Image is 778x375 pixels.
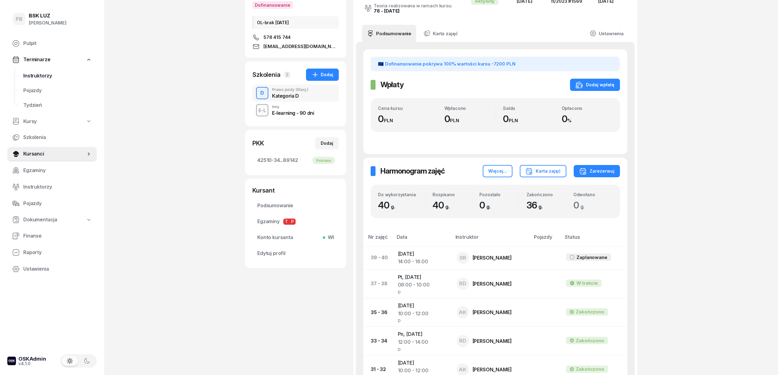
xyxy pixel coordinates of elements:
a: Ustawienia [7,262,97,276]
div: Zakończono [576,308,604,316]
button: Dodaj [306,69,339,81]
div: 08:00 - 10:00 [398,281,447,289]
span: RD [459,281,466,286]
td: 35 - 36 [363,298,393,327]
div: E-learning - 90 dni [272,111,314,115]
a: Terminarze [7,53,97,67]
div: 10:00 - 12:00 [398,310,447,318]
div: Pozostało [479,192,519,197]
span: 42510-34...89142 [257,156,334,164]
a: Pojazdy [7,196,97,211]
span: SR [459,255,466,261]
th: Pojazdy [530,233,561,246]
a: 578 415 744 [252,34,339,41]
span: 40 [432,200,452,211]
span: Pulpit [23,39,92,47]
div: OL-brak [DATE] [252,16,339,29]
a: Kursy [7,114,97,129]
div: [PERSON_NAME] [473,255,512,260]
span: T [283,219,289,225]
button: Dofinansowanie [252,1,293,9]
a: Instruktorzy [18,69,97,83]
div: Opłacono [562,106,613,111]
span: 2 [284,72,290,78]
div: Zarezerwuj [579,167,614,175]
div: Wpłacono [444,106,496,111]
a: 78 - [DATE] [374,8,400,14]
a: Instruktorzy [7,180,97,194]
span: Terminarze [23,56,50,64]
div: Dodaj [321,140,333,147]
div: Saldo [503,106,554,111]
span: Egzaminy [257,218,334,226]
div: Więcej... [488,167,507,175]
button: D [256,87,268,99]
h2: Wpłaty [380,80,404,90]
small: PLN [450,118,459,123]
td: 39 - 40 [363,246,393,269]
div: 14:00 - 16:00 [398,258,447,266]
a: Karta zajęć [419,25,463,42]
span: AK [459,367,466,372]
th: Nr zajęć [363,233,393,246]
span: Instruktorzy [23,72,92,80]
span: Podsumowanie [257,202,334,210]
div: Zaplanowane [576,253,607,261]
div: D [398,289,447,294]
div: Pobrano [312,157,335,164]
span: Kursy [23,118,37,126]
div: [PERSON_NAME] [473,310,512,315]
div: Karta zajęć [525,167,561,175]
div: D [398,317,447,323]
span: Finanse [23,232,92,240]
small: g. [580,204,585,210]
td: [DATE] [393,246,452,269]
button: Karta zajęć [520,165,566,177]
span: Dokumentacja [23,216,57,224]
span: 0 [573,200,588,211]
button: Dodaj wpłatę [570,79,620,91]
div: Cena kursu [378,106,437,111]
td: 37 - 38 [363,269,393,298]
span: (Stacj.) [296,88,308,92]
div: D [258,88,266,98]
div: Prawo jazdy [272,88,308,92]
div: Teoria realizowana w ramach kursu: [374,3,452,8]
span: Egzaminy [23,167,92,174]
th: Instruktor [452,233,530,246]
a: 42510-34...89142Pobrano [252,153,339,168]
a: Tydzień [18,98,97,113]
a: Egzaminy [7,163,97,178]
span: PB [16,17,22,22]
button: Zarezerwuj [574,165,620,177]
span: Instruktorzy [23,183,92,191]
div: [PERSON_NAME] [473,367,512,372]
a: Kursanci [7,147,97,161]
span: 36 [527,200,546,211]
div: Inny [272,105,314,109]
div: Odwołano [573,192,613,197]
a: Podsumowanie [252,198,339,213]
td: [DATE] [393,298,452,327]
span: Pojazdy [23,200,92,208]
div: 10:00 - 12:00 [398,367,447,375]
div: Zakończono [576,365,604,373]
button: E-L [256,104,268,116]
td: Pn, [DATE] [393,327,452,355]
div: 0 [562,113,613,125]
a: Podsumowanie [362,25,416,42]
span: Wł [325,234,334,242]
img: logo-xs-dark@2x.png [7,357,16,365]
div: Rozpisano [432,192,472,197]
a: Ustawienia [585,25,629,42]
a: Raporty [7,245,97,260]
th: Data [393,233,452,246]
td: Pt, [DATE] [393,269,452,298]
div: OSKAdmin [18,356,46,362]
span: AK [459,310,466,315]
span: Raporty [23,249,92,257]
div: W trakcie [566,279,602,287]
div: 0 [378,113,437,125]
span: RD [459,338,466,343]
